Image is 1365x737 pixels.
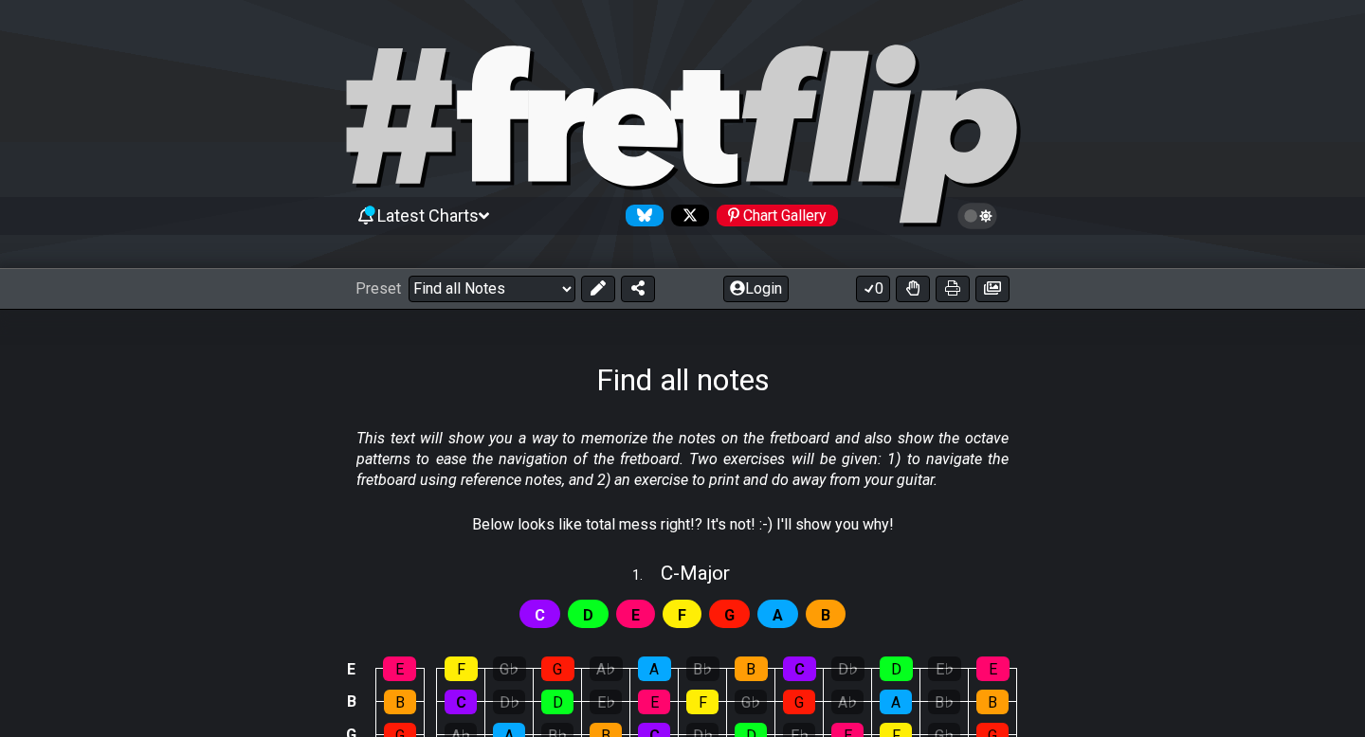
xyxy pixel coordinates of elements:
[896,276,930,302] button: Toggle Dexterity for all fretkits
[821,602,830,629] span: First enable full edit mode to edit
[631,602,640,629] span: First enable full edit mode to edit
[686,690,719,714] div: F
[735,690,767,714] div: G♭
[976,656,1010,681] div: E
[535,602,545,629] span: First enable full edit mode to edit
[618,205,664,226] a: Follow #fretflip at Bluesky
[717,205,838,226] div: Chart Gallery
[975,276,1010,302] button: Create image
[384,690,416,714] div: B
[590,656,623,681] div: A♭
[541,656,574,681] div: G
[976,690,1009,714] div: B
[638,656,671,681] div: A
[724,602,735,629] span: First enable full edit mode to edit
[723,276,789,302] button: Login
[773,602,783,629] span: First enable full edit mode to edit
[831,690,864,714] div: A♭
[583,602,593,629] span: First enable full edit mode to edit
[472,514,894,535] p: Below looks like total mess right!? It's not! :-) I'll show you why!
[686,656,719,681] div: B♭
[928,656,961,681] div: E♭
[783,690,815,714] div: G
[493,656,526,681] div: G♭
[340,653,363,686] td: E
[638,690,670,714] div: E
[596,362,770,398] h1: Find all notes
[831,656,864,681] div: D♭
[664,205,709,226] a: Follow #fretflip at X
[581,276,615,302] button: Edit Preset
[709,205,838,226] a: #fretflip at Pinterest
[621,276,655,302] button: Share Preset
[936,276,970,302] button: Print
[377,206,479,225] span: Latest Charts
[880,690,912,714] div: A
[735,656,768,681] div: B
[678,602,686,629] span: First enable full edit mode to edit
[856,276,890,302] button: 0
[967,207,989,225] span: Toggle light / dark theme
[445,690,477,714] div: C
[445,656,478,681] div: F
[541,690,573,714] div: D
[355,279,401,297] span: Preset
[590,690,622,714] div: E♭
[928,690,960,714] div: B♭
[880,656,913,681] div: D
[493,690,525,714] div: D♭
[340,685,363,718] td: B
[356,429,1009,490] em: This text will show you a way to memorize the notes on the fretboard and also show the octave pat...
[383,656,416,681] div: E
[783,656,816,681] div: C
[632,566,661,586] span: 1 .
[409,276,575,302] select: Preset
[661,562,730,584] span: C - Major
